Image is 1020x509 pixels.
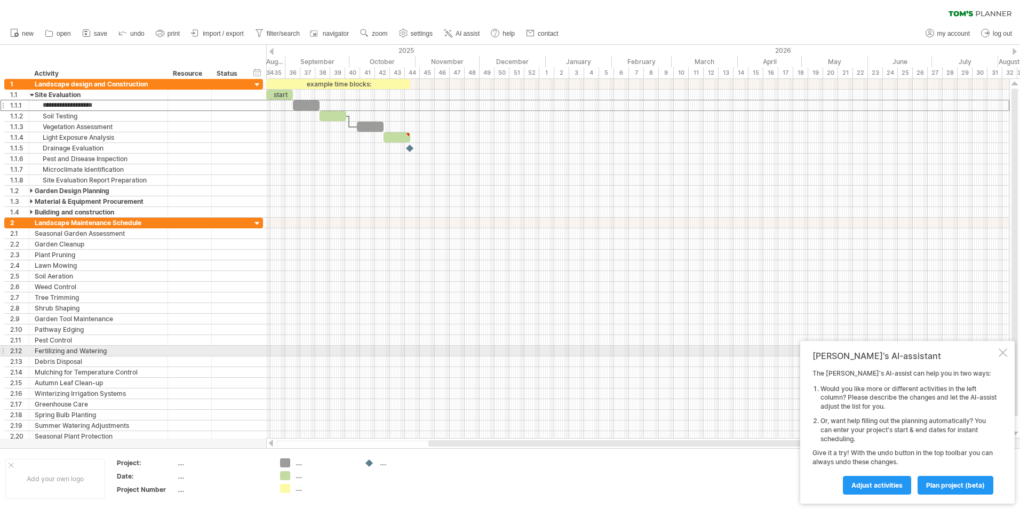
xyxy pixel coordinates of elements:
span: log out [993,30,1012,37]
div: 1.1 [10,90,29,100]
div: Garden Design Planning [35,186,162,196]
div: 2.10 [10,324,29,335]
div: 12 [704,67,719,78]
div: Microclimate Identification [35,164,162,174]
div: 8 [644,67,659,78]
a: help [488,27,518,41]
div: 50 [495,67,509,78]
div: Summer Watering Adjustments [35,420,162,431]
a: filter/search [252,27,303,41]
a: contact [523,27,562,41]
div: 38 [315,67,330,78]
div: 30 [973,67,987,78]
div: 47 [450,67,465,78]
div: 19 [808,67,823,78]
div: 2 [10,218,29,228]
a: log out [978,27,1015,41]
div: Project: [117,458,176,467]
div: April 2026 [738,56,802,67]
div: .... [178,485,267,494]
div: Status [217,68,240,79]
span: help [503,30,515,37]
div: 1 [10,79,29,89]
div: Site Evaluation Report Preparation [35,175,162,185]
span: settings [411,30,433,37]
div: Debris Disposal [35,356,162,367]
div: Pest and Disease Inspection [35,154,162,164]
div: 1.1.1 [10,100,29,110]
div: 2.2 [10,239,29,249]
div: Seasonal Plant Protection [35,431,162,441]
div: July 2026 [932,56,998,67]
div: .... [178,472,267,481]
div: December 2025 [480,56,546,67]
div: March 2026 [672,56,738,67]
li: Or, want help filling out the planning automatically? You can enter your project's start & end da... [820,417,997,443]
div: Shrub Shaping [35,303,162,313]
div: 2.3 [10,250,29,260]
div: January 2026 [546,56,612,67]
div: Date: [117,472,176,481]
div: 1.1.2 [10,111,29,121]
span: zoom [372,30,387,37]
div: 37 [300,67,315,78]
div: Landscape design and Construction [35,79,162,89]
div: Pest Control [35,335,162,345]
div: Garden Cleanup [35,239,162,249]
div: Building and construction [35,207,162,217]
div: 18 [793,67,808,78]
div: 43 [390,67,405,78]
div: 42 [375,67,390,78]
div: Material & Equipment Procurement [35,196,162,206]
span: AI assist [456,30,480,37]
a: print [153,27,183,41]
div: 2.12 [10,346,29,356]
div: 2.1 [10,228,29,238]
div: 25 [898,67,913,78]
div: Resource [173,68,205,79]
div: 23 [868,67,883,78]
div: 1.1.8 [10,175,29,185]
a: open [42,27,74,41]
div: October 2025 [349,56,416,67]
span: contact [538,30,559,37]
div: 4 [584,67,599,78]
div: February 2026 [612,56,672,67]
span: open [57,30,71,37]
div: 1.3 [10,196,29,206]
div: .... [296,471,354,480]
div: 44 [405,67,420,78]
div: 1.1.6 [10,154,29,164]
div: 28 [943,67,958,78]
div: 1.1.5 [10,143,29,153]
div: September 2025 [285,56,349,67]
div: 32 [1002,67,1017,78]
div: Landscape Maintenance Schedule [35,218,162,228]
div: 13 [719,67,734,78]
div: 2.15 [10,378,29,388]
div: 1.1.3 [10,122,29,132]
div: 48 [465,67,480,78]
div: 2.20 [10,431,29,441]
div: Soil Aeration [35,271,162,281]
div: 2.16 [10,388,29,399]
div: Activity [34,68,162,79]
div: The [PERSON_NAME]'s AI-assist can help you in two ways: Give it a try! With the undo button in th... [812,369,997,494]
span: import / export [203,30,244,37]
a: settings [396,27,436,41]
div: 49 [480,67,495,78]
span: undo [130,30,145,37]
div: 26 [913,67,928,78]
div: 45 [420,67,435,78]
div: example time blocks: [266,79,410,89]
div: 2.18 [10,410,29,420]
div: Garden Tool Maintenance [35,314,162,324]
div: Winterizing Irrigation Systems [35,388,162,399]
li: Would you like more or different activities in the left column? Please describe the changes and l... [820,385,997,411]
a: zoom [357,27,391,41]
div: 46 [435,67,450,78]
div: 41 [360,67,375,78]
div: 2.5 [10,271,29,281]
a: new [7,27,37,41]
div: Mulching for Temperature Control [35,367,162,377]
